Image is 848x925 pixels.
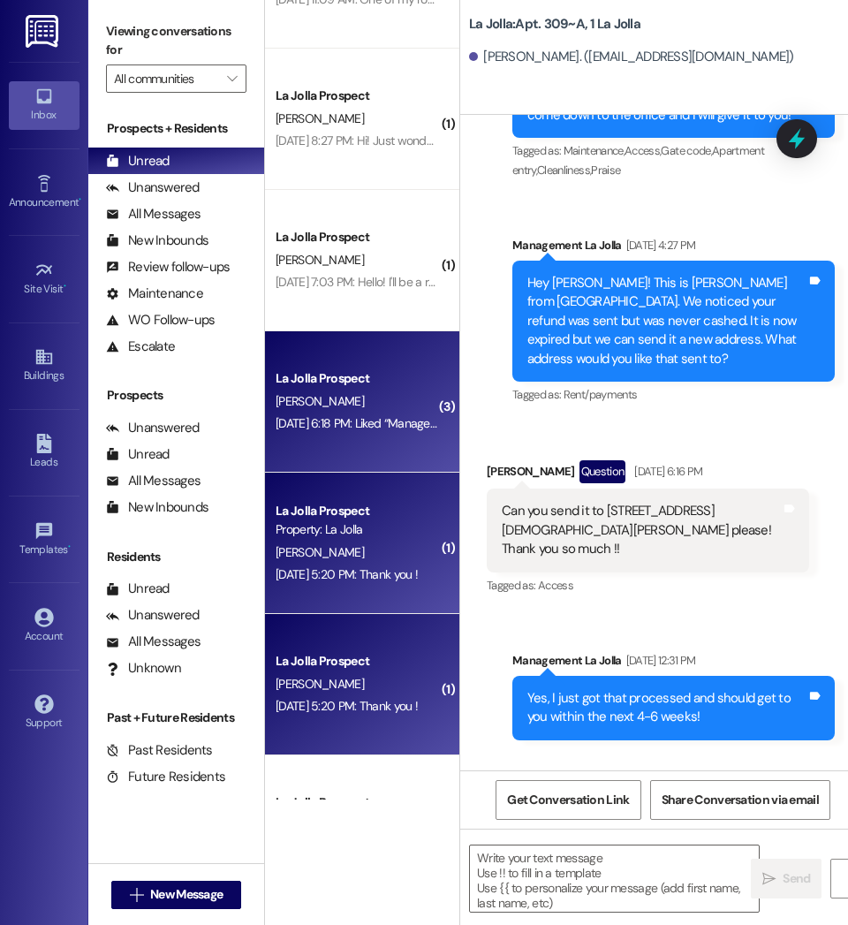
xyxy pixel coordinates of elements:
div: La Jolla Prospect [276,228,439,246]
div: La Jolla Prospect [276,652,439,671]
div: Tagged as: [512,138,835,183]
span: Praise [591,163,620,178]
div: [DATE] 5:20 PM: Thank you ! [276,566,418,582]
span: • [79,193,81,206]
div: Unread [106,580,170,598]
div: Yes, I just got that processed and should get to you within the next 4-6 weeks! [527,689,806,727]
div: Residents [88,548,264,566]
span: [PERSON_NAME] [276,393,364,409]
div: Past + Future Residents [88,709,264,727]
div: New Inbounds [106,498,208,517]
div: La Jolla Prospect [276,502,439,520]
div: Unknown [106,659,181,678]
div: La Jolla Prospect [276,87,439,105]
span: Rent/payments [564,387,638,402]
i:  [762,872,776,886]
b: La Jolla: Apt. 309~A, 1 La Jolla [469,15,640,34]
span: Share Conversation via email [662,791,819,809]
div: Hey [PERSON_NAME]! This is [PERSON_NAME] from [GEOGRAPHIC_DATA]. We noticed your refund was sent ... [527,274,806,368]
span: Send [783,869,810,888]
span: Maintenance , [564,143,625,158]
div: All Messages [106,472,201,490]
span: Cleanliness , [537,163,591,178]
span: [PERSON_NAME] [276,676,364,692]
div: Unread [106,152,170,171]
div: Unanswered [106,419,200,437]
div: Can you send it to [STREET_ADDRESS][DEMOGRAPHIC_DATA][PERSON_NAME] please! Thank you so much !! [502,502,781,558]
div: Prospects [88,386,264,405]
div: [DATE] 12:31 PM [622,651,696,670]
a: Buildings [9,342,79,390]
button: Get Conversation Link [496,780,640,820]
div: Past Residents [106,741,213,760]
span: Apartment entry , [512,143,764,177]
span: [PERSON_NAME] [276,252,364,268]
div: [DATE] 4:27 PM [622,236,696,254]
a: Site Visit • [9,255,79,303]
div: Tagged as: [487,572,809,598]
div: [PERSON_NAME]. ([EMAIL_ADDRESS][DOMAIN_NAME]) [469,48,794,66]
div: [DATE] 6:18 PM: Liked “Management La Jolla (La Jolla): I just sent that over!” [276,415,653,431]
span: • [64,280,66,292]
div: Escalate [106,337,175,356]
div: [PERSON_NAME] [487,460,809,489]
div: Prospects + Residents [88,119,264,138]
img: ResiDesk Logo [26,15,62,48]
span: Access [538,578,573,593]
div: Management La Jolla [512,236,835,261]
div: [DATE] 5:20 PM: Thank you ! [276,698,418,714]
a: Leads [9,428,79,476]
div: Maintenance [106,284,203,303]
div: All Messages [106,205,201,224]
div: Review follow-ups [106,258,230,277]
div: Question [579,460,626,482]
div: La Jolla Prospect [276,793,439,812]
span: Gate code , [661,143,712,158]
div: Unanswered [106,178,200,197]
span: • [68,541,71,553]
label: Viewing conversations for [106,18,246,64]
div: All Messages [106,633,201,651]
div: [DATE] 6:16 PM [630,462,702,481]
span: Get Conversation Link [507,791,629,809]
button: Share Conversation via email [650,780,830,820]
span: [PERSON_NAME] [276,544,364,560]
div: [DATE] 8:27 PM: Hi! Just wondering, what is the full payment for the fall semester? [276,133,690,148]
i:  [130,888,143,902]
div: Tagged as: [512,382,835,407]
div: Unanswered [106,606,200,625]
i:  [227,72,237,86]
div: Unread [106,445,170,464]
a: Templates • [9,516,79,564]
button: New Message [111,881,242,909]
a: Account [9,603,79,650]
span: New Message [150,885,223,904]
span: [PERSON_NAME] [276,110,364,126]
a: Inbox [9,81,79,129]
a: Support [9,689,79,737]
span: Access , [625,143,661,158]
div: Management La Jolla [512,651,835,676]
input: All communities [114,64,218,93]
div: Property: La Jolla [276,520,439,539]
div: New Inbounds [106,231,208,250]
div: WO Follow-ups [106,311,215,330]
button: Send [751,859,821,898]
div: La Jolla Prospect [276,369,439,388]
div: Future Residents [106,768,225,786]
